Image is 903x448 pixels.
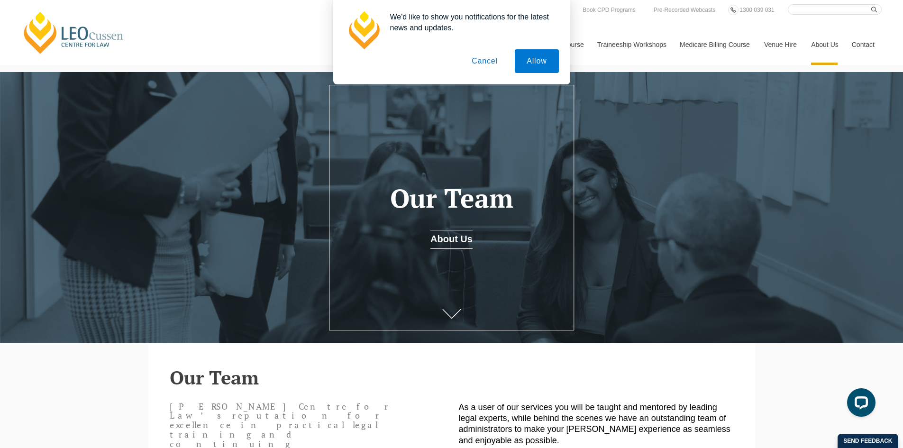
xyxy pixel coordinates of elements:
h2: Our Team [170,367,734,388]
a: About Us [430,230,473,249]
img: notification icon [345,11,383,49]
p: As a user of our services you will be taught and mentored by leading legal experts, while behind ... [459,402,734,447]
div: We'd like to show you notifications for the latest news and updates. [383,11,559,33]
button: Cancel [460,49,510,73]
iframe: LiveChat chat widget [839,384,879,424]
h1: Our Team [343,184,560,213]
button: Allow [515,49,558,73]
